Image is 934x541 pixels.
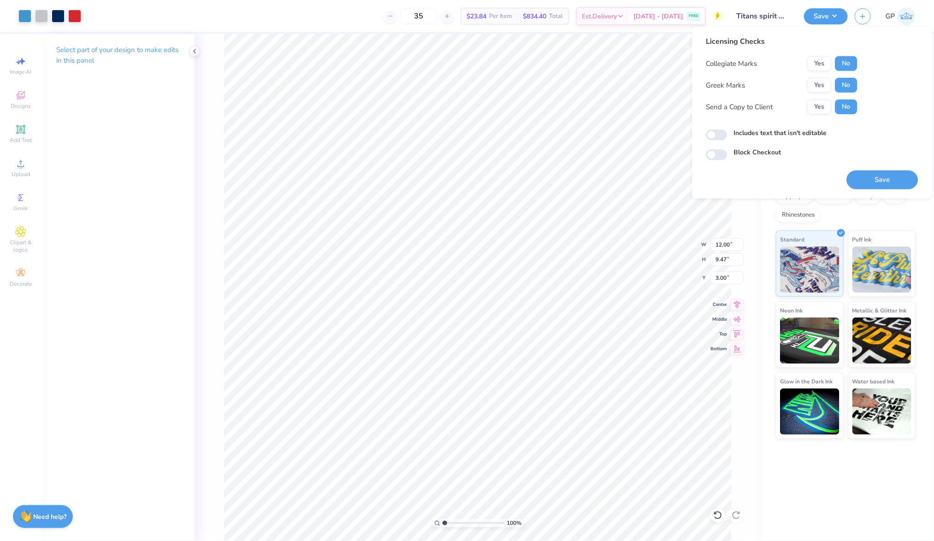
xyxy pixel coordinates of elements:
span: FREE [689,13,698,19]
span: Middle [710,316,727,323]
span: Decorate [10,280,32,288]
span: Center [710,301,727,308]
span: $834.40 [523,12,546,21]
img: Standard [780,247,839,293]
button: No [835,100,857,114]
span: Designs [11,102,31,110]
span: Standard [780,235,804,244]
button: Save [804,8,848,24]
span: 100 % [507,519,522,527]
strong: Need help? [34,512,67,521]
span: [DATE] - [DATE] [633,12,683,21]
span: Puff Ink [852,235,872,244]
img: Gene Padilla [898,7,916,25]
button: No [835,56,857,71]
span: GP [886,11,895,22]
div: Licensing Checks [706,36,857,47]
span: Clipart & logos [5,239,37,253]
img: Puff Ink [852,247,912,293]
div: Greek Marks [706,80,745,91]
img: Metallic & Glitter Ink [852,318,912,364]
span: Per Item [489,12,512,21]
p: Select part of your design to make edits in this panel [56,45,180,66]
div: Rhinestones [776,208,821,222]
span: Add Text [10,136,32,144]
span: Neon Ink [780,306,803,315]
img: Water based Ink [852,388,912,435]
input: Untitled Design [729,7,797,25]
img: Neon Ink [780,318,839,364]
button: Yes [808,78,832,93]
button: Yes [808,56,832,71]
span: $23.84 [467,12,486,21]
label: Includes text that isn't editable [734,128,827,138]
span: Total [549,12,563,21]
span: Image AI [10,68,32,76]
span: Top [710,331,727,337]
img: Glow in the Dark Ink [780,388,839,435]
span: Metallic & Glitter Ink [852,306,907,315]
button: Save [847,171,918,189]
div: Collegiate Marks [706,59,757,69]
button: Yes [808,100,832,114]
span: Est. Delivery [582,12,617,21]
button: No [835,78,857,93]
span: Glow in the Dark Ink [780,376,833,386]
span: Bottom [710,346,727,352]
input: – – [401,8,437,24]
span: Water based Ink [852,376,895,386]
div: Send a Copy to Client [706,102,773,112]
span: Greek [14,205,28,212]
span: Upload [12,171,30,178]
a: GP [886,7,916,25]
label: Block Checkout [734,147,781,157]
